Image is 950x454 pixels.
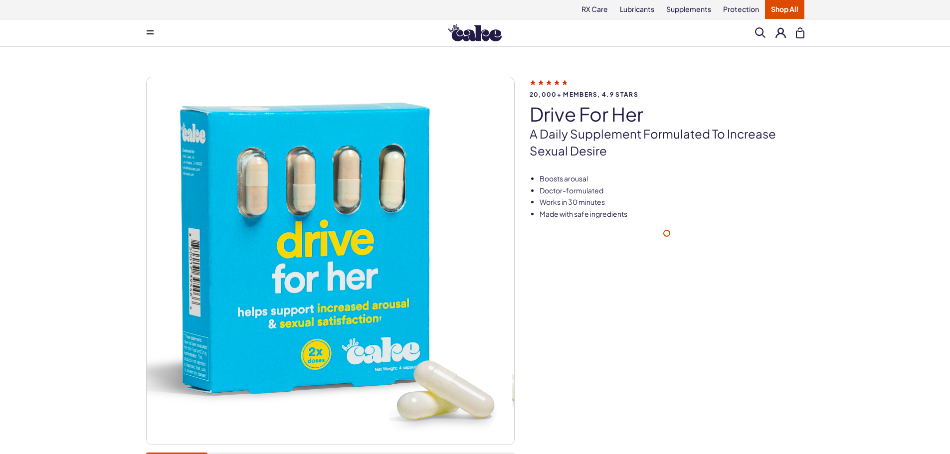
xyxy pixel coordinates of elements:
[448,24,502,41] img: Hello Cake
[540,197,804,207] li: Works in 30 minutes
[540,209,804,219] li: Made with safe ingredients
[147,77,514,445] img: drive for her
[540,186,804,196] li: Doctor-formulated
[530,78,804,98] a: 20,000+ members, 4.9 stars
[540,174,804,184] li: Boosts arousal
[530,126,804,159] p: A daily supplement formulated to increase sexual desire
[530,104,804,125] h1: drive for her
[530,91,804,98] span: 20,000+ members, 4.9 stars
